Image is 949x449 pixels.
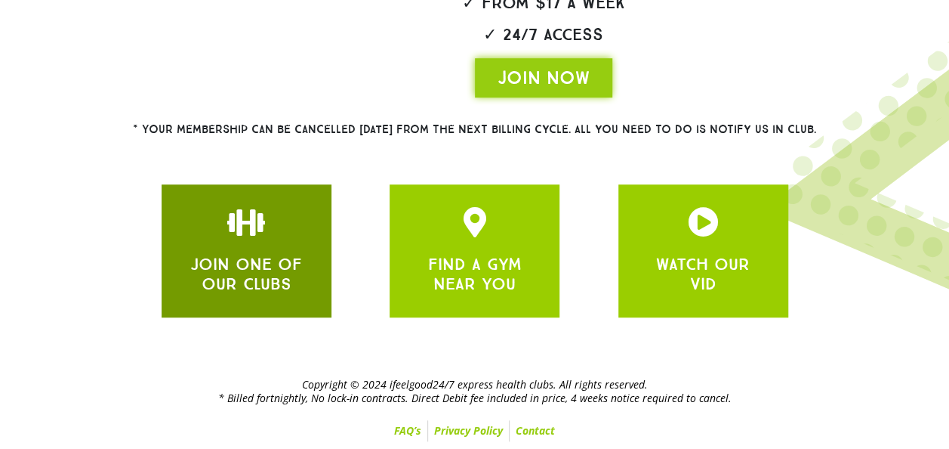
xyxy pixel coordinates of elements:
h2: ✓ 24/7 Access [310,26,777,43]
a: FAQ’s [388,420,427,441]
a: Contact [510,420,561,441]
a: JOIN NOW [475,58,612,98]
a: WATCH OUR VID [656,254,750,294]
a: JOIN ONE OF OUR CLUBS [231,207,261,237]
nav: Menu [8,420,941,441]
h2: Copyright © 2024 ifeelgood24/7 express health clubs. All rights reserved. * Billed fortnightly, N... [8,378,941,405]
a: JOIN ONE OF OUR CLUBS [460,207,490,237]
h2: * Your membership can be cancelled [DATE] from the next billing cycle. All you need to do is noti... [79,124,871,135]
a: JOIN ONE OF OUR CLUBS [190,254,302,294]
span: JOIN NOW [498,66,590,90]
a: FIND A GYM NEAR YOU [428,254,522,294]
a: Privacy Policy [428,420,509,441]
a: JOIN ONE OF OUR CLUBS [688,207,718,237]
